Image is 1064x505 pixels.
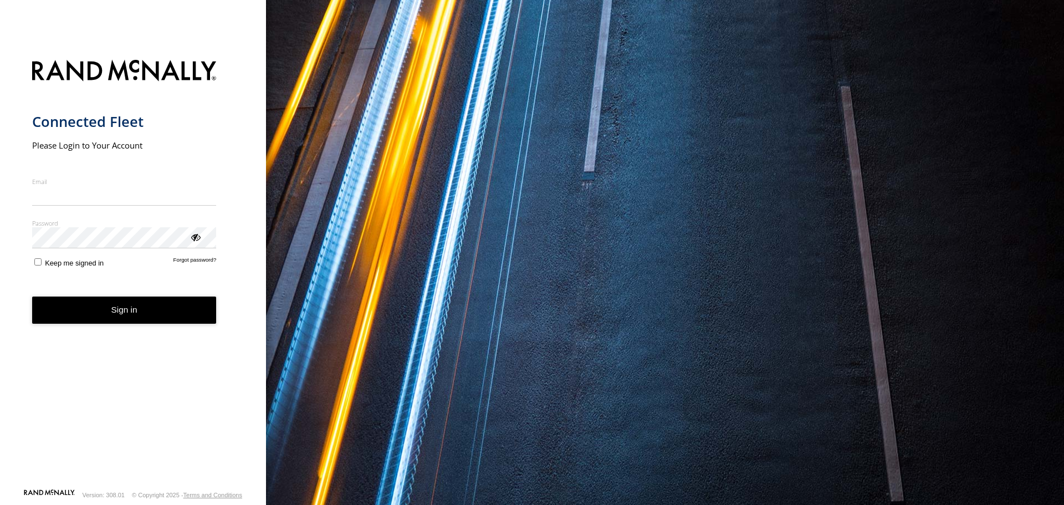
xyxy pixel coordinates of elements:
div: Version: 308.01 [83,492,125,498]
span: Keep me signed in [45,259,104,267]
a: Forgot password? [173,257,217,267]
form: main [32,53,234,488]
h1: Connected Fleet [32,113,217,131]
a: Visit our Website [24,489,75,501]
label: Password [32,219,217,227]
h2: Please Login to Your Account [32,140,217,151]
input: Keep me signed in [34,258,42,266]
button: Sign in [32,297,217,324]
label: Email [32,177,217,186]
div: © Copyright 2025 - [132,492,242,498]
a: Terms and Conditions [183,492,242,498]
img: Rand McNally [32,58,217,86]
div: ViewPassword [190,231,201,242]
